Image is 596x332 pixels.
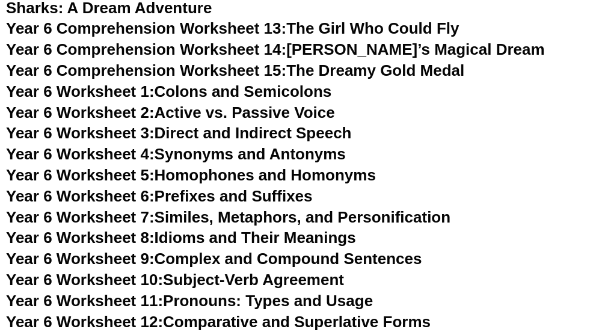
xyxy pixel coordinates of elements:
span: Year 6 Worksheet 11: [6,292,163,310]
iframe: Chat Widget [396,196,596,332]
span: Year 6 Worksheet 9: [6,250,155,268]
a: Year 6 Worksheet 11:Pronouns: Types and Usage [6,292,373,310]
span: Year 6 Comprehension Worksheet 13: [6,19,286,37]
span: Year 6 Comprehension Worksheet 15: [6,61,286,79]
span: Year 6 Worksheet 10: [6,271,163,289]
a: Year 6 Worksheet 9:Complex and Compound Sentences [6,250,422,268]
a: Year 6 Worksheet 8:Idioms and Their Meanings [6,229,355,247]
a: Year 6 Worksheet 7:Similes, Metaphors, and Personification [6,208,450,226]
span: Year 6 Worksheet 8: [6,229,155,247]
span: Year 6 Worksheet 7: [6,208,155,226]
span: Year 6 Worksheet 6: [6,187,155,205]
a: Year 6 Comprehension Worksheet 13:The Girl Who Could Fly [6,19,459,37]
a: Year 6 Worksheet 1:Colons and Semicolons [6,82,331,100]
a: Year 6 Comprehension Worksheet 15:The Dreamy Gold Medal [6,61,464,79]
span: Year 6 Worksheet 5: [6,166,155,184]
span: Year 6 Worksheet 1: [6,82,155,100]
span: Year 6 Worksheet 2: [6,103,155,121]
a: Year 6 Worksheet 4:Synonyms and Antonyms [6,145,346,163]
a: Year 6 Worksheet 10:Subject-Verb Agreement [6,271,344,289]
a: Year 6 Worksheet 3:Direct and Indirect Speech [6,124,351,142]
span: Year 6 Worksheet 4: [6,145,155,163]
a: Year 6 Worksheet 2:Active vs. Passive Voice [6,103,334,121]
a: Year 6 Worksheet 12:Comparative and Superlative Forms [6,313,431,331]
span: Year 6 Comprehension Worksheet 14: [6,40,286,58]
span: Year 6 Worksheet 3: [6,124,155,142]
a: Year 6 Worksheet 5:Homophones and Homonyms [6,166,376,184]
a: Year 6 Comprehension Worksheet 14:[PERSON_NAME]’s Magical Dream [6,40,544,58]
a: Year 6 Worksheet 6:Prefixes and Suffixes [6,187,312,205]
span: Year 6 Worksheet 12: [6,313,163,331]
